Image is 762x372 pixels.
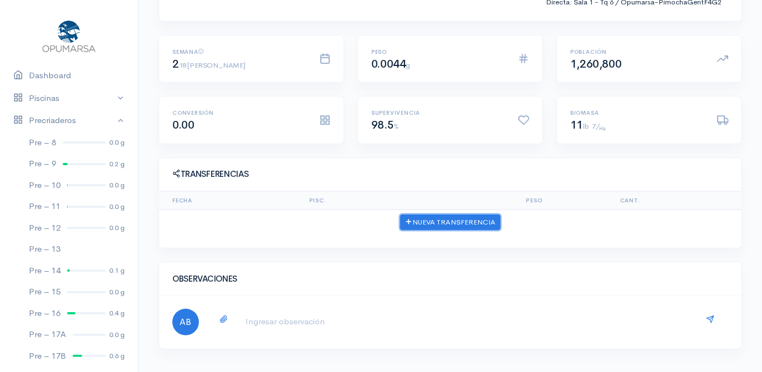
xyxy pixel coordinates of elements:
[570,110,704,116] h6: Biomasa
[570,57,621,71] span: 1,260,800
[29,350,66,363] div: Pre – 17B
[305,191,451,210] th: Pisc.
[371,118,399,132] span: 98.5
[29,136,56,149] div: Pre – 8
[109,222,125,233] div: 0.0 g
[29,328,66,341] div: Pre – 17A
[29,179,60,192] div: Pre – 10
[172,110,306,116] h6: Conversión
[172,309,199,335] span: AB
[29,264,60,277] div: Pre – 14
[451,191,548,210] th: Peso
[109,137,125,148] div: 0.0 g
[172,49,306,55] h6: Semana
[29,307,60,320] div: Pre – 16
[406,60,411,70] small: g
[592,121,605,131] small: 7/
[109,308,125,319] div: 0.4 g
[570,118,589,132] span: 11
[400,215,500,231] button: Nueva Transferencia
[172,274,728,284] h4: Observaciones
[371,49,505,55] h6: Peso
[109,159,125,170] div: 0.2 g
[109,265,125,276] div: 0.1 g
[109,329,125,340] div: 0.0 g
[109,201,125,212] div: 0.0 g
[109,350,125,361] div: 0.6 g
[172,169,728,179] h4: Transferencias
[600,125,606,132] sub: Ha
[29,200,60,213] div: Pre – 11
[583,121,589,131] small: lb
[29,157,56,170] div: Pre – 9
[29,286,60,298] div: Pre – 15
[172,57,245,71] span: 2
[29,222,60,235] div: Pre – 12
[29,243,60,256] div: Pre – 13
[179,60,246,70] small: 18 [PERSON_NAME]
[172,118,194,132] span: 0.00
[40,18,98,53] img: Opumarsa
[548,191,645,210] th: Cant.
[109,180,125,191] div: 0.0 g
[570,49,704,55] h6: Población
[109,287,125,298] div: 0.0 g
[393,121,399,131] small: %
[371,110,505,116] h6: Supervivencia
[371,57,410,71] span: 0.0044
[159,191,305,210] th: Fecha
